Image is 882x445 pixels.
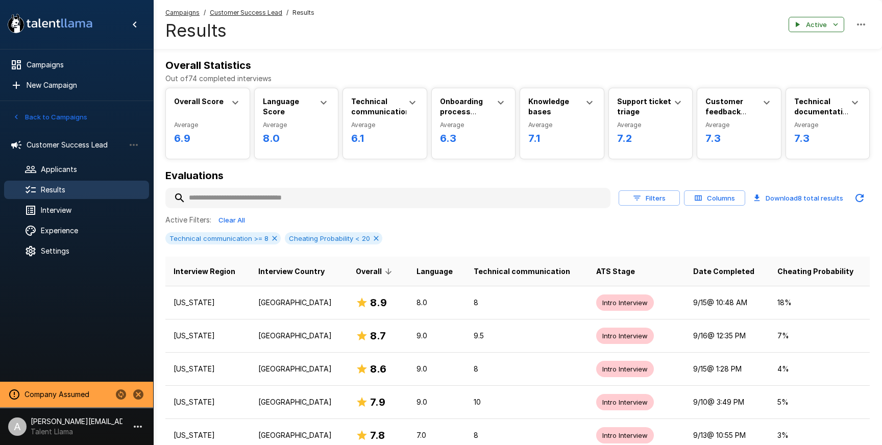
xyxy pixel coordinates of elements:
b: Knowledge bases [528,97,569,116]
p: 8 [474,364,580,374]
button: Filters [619,190,680,206]
p: 9.0 [416,331,457,341]
h6: 8.9 [370,294,387,311]
span: Average [263,120,330,130]
span: / [204,8,206,18]
p: [US_STATE] [174,331,242,341]
p: 18 % [777,298,862,308]
div: Technical communication >= 8 [165,232,281,244]
b: Customer feedback management [705,97,755,126]
b: Technical documentation creation [794,97,852,126]
p: [GEOGRAPHIC_DATA] [258,430,339,440]
td: 9/16 @ 12:35 PM [685,319,769,352]
h6: 7.3 [794,130,862,146]
h4: Results [165,20,314,41]
p: Active Filters: [165,215,211,225]
p: [US_STATE] [174,397,242,407]
h6: 7.9 [370,394,385,410]
p: Out of 74 completed interviews [165,73,870,84]
p: 3 % [777,430,862,440]
p: 9.0 [416,364,457,374]
span: Overall [356,265,395,278]
span: Date Completed [693,265,754,278]
span: Cheating Probability < 20 [285,234,374,242]
span: Interview Country [258,265,325,278]
p: 8 [474,298,580,308]
span: Average [528,120,596,130]
span: Intro Interview [596,298,654,308]
td: 9/15 @ 10:48 AM [685,286,769,319]
h6: 6.9 [174,130,241,146]
span: Language [416,265,453,278]
b: Onboarding process design [440,97,483,126]
span: Average [351,120,419,130]
h6: 6.3 [440,130,507,146]
span: Average [174,120,241,130]
span: Average [617,120,684,130]
h6: 6.1 [351,130,419,146]
b: Overall Score [174,97,224,106]
span: Intro Interview [596,398,654,407]
h6: 8.0 [263,130,330,146]
b: Technical communication [351,97,410,116]
p: [GEOGRAPHIC_DATA] [258,298,339,308]
p: 9.5 [474,331,580,341]
p: 8 [474,430,580,440]
button: Download8 total results [749,188,847,208]
b: Overall Statistics [165,59,251,71]
p: 9.0 [416,397,457,407]
p: [GEOGRAPHIC_DATA] [258,364,339,374]
span: Interview Region [174,265,235,278]
button: Updated Today - 8:45 AM [849,188,870,208]
b: Support ticket triage [617,97,671,116]
span: Intro Interview [596,331,654,341]
h6: 7.1 [528,130,596,146]
p: 4 % [777,364,862,374]
b: Language Score [263,97,299,116]
p: 10 [474,397,580,407]
p: [US_STATE] [174,364,242,374]
span: Results [292,8,314,18]
p: [GEOGRAPHIC_DATA] [258,331,339,341]
p: [US_STATE] [174,430,242,440]
span: Intro Interview [596,431,654,440]
div: Cheating Probability < 20 [285,232,382,244]
h6: 7.3 [705,130,773,146]
span: Intro Interview [596,364,654,374]
b: Evaluations [165,169,224,182]
span: Technical communication [474,265,570,278]
h6: 8.6 [370,361,386,377]
td: 9/15 @ 1:28 PM [685,352,769,385]
u: Customer Success Lead [210,9,282,16]
span: ATS Stage [596,265,635,278]
span: Technical communication >= 8 [165,234,273,242]
button: Clear All [215,212,248,228]
span: Average [440,120,507,130]
span: Average [705,120,773,130]
button: Active [789,17,844,33]
p: 5 % [777,397,862,407]
p: 7.0 [416,430,457,440]
span: / [286,8,288,18]
p: [GEOGRAPHIC_DATA] [258,397,339,407]
h6: 7.2 [617,130,684,146]
p: [US_STATE] [174,298,242,308]
p: 7 % [777,331,862,341]
span: Cheating Probability [777,265,853,278]
u: Campaigns [165,9,200,16]
h6: 8.7 [370,328,386,344]
span: Average [794,120,862,130]
button: Columns [684,190,745,206]
td: 9/10 @ 3:49 PM [685,385,769,418]
p: 8.0 [416,298,457,308]
h6: 7.8 [370,427,385,443]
